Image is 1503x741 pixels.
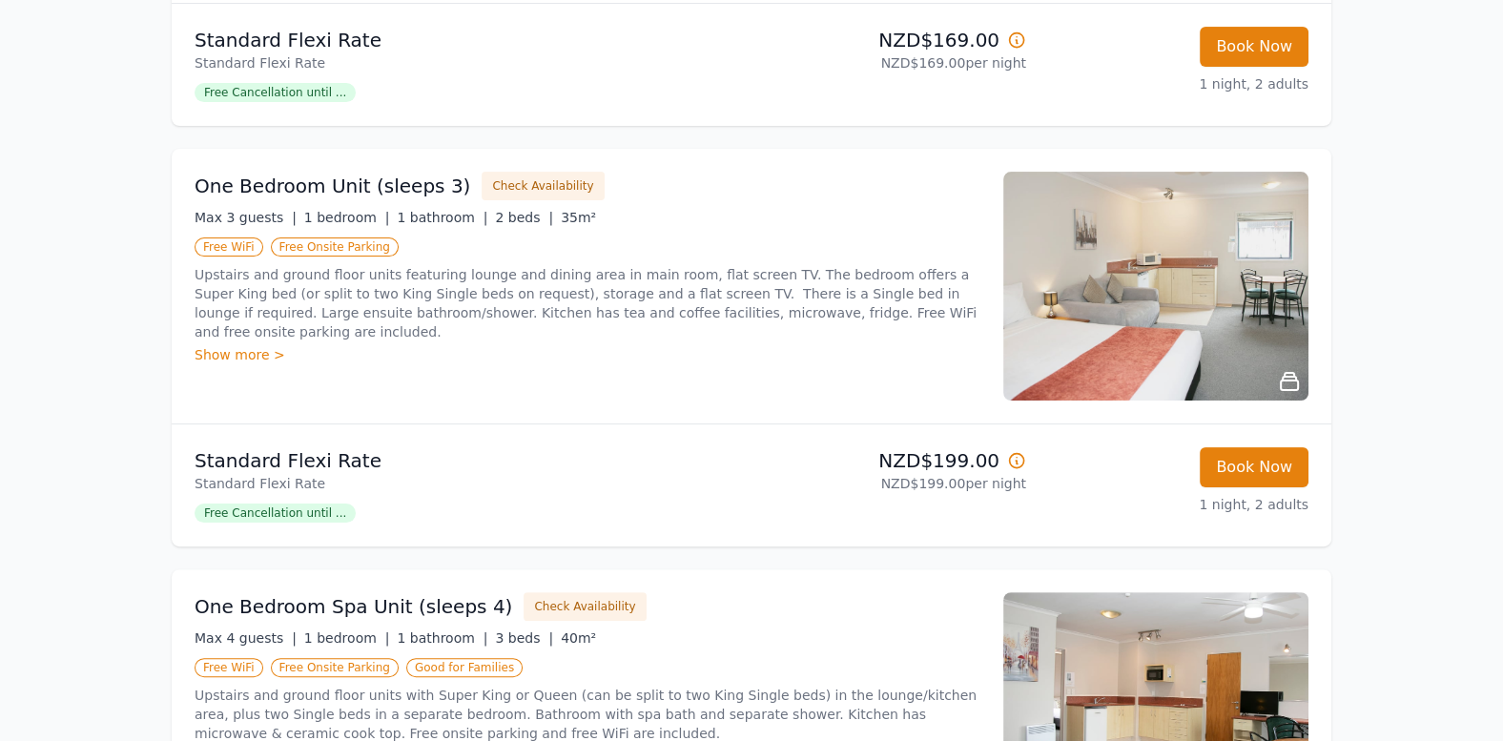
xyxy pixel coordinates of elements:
span: 1 bathroom | [397,630,487,646]
h3: One Bedroom Spa Unit (sleeps 4) [195,593,512,620]
span: Free Onsite Parking [271,658,399,677]
span: 2 beds | [495,210,553,225]
span: Max 3 guests | [195,210,297,225]
p: Standard Flexi Rate [195,447,744,474]
p: 1 night, 2 adults [1041,495,1308,514]
p: Upstairs and ground floor units featuring lounge and dining area in main room, flat screen TV. Th... [195,265,980,341]
h3: One Bedroom Unit (sleeps 3) [195,173,470,199]
p: NZD$169.00 [759,27,1026,53]
button: Book Now [1200,27,1308,67]
p: NZD$199.00 per night [759,474,1026,493]
span: 1 bedroom | [304,210,390,225]
p: 1 night, 2 adults [1041,74,1308,93]
p: Standard Flexi Rate [195,27,744,53]
span: 1 bedroom | [304,630,390,646]
span: Good for Families [406,658,523,677]
span: 35m² [561,210,596,225]
p: NZD$169.00 per night [759,53,1026,72]
p: Standard Flexi Rate [195,53,744,72]
span: 3 beds | [495,630,553,646]
p: NZD$199.00 [759,447,1026,474]
button: Book Now [1200,447,1308,487]
span: Max 4 guests | [195,630,297,646]
span: Free Onsite Parking [271,237,399,257]
p: Standard Flexi Rate [195,474,744,493]
span: Free Cancellation until ... [195,504,356,523]
div: Show more > [195,345,980,364]
span: Free WiFi [195,237,263,257]
span: Free WiFi [195,658,263,677]
span: 1 bathroom | [397,210,487,225]
span: 40m² [561,630,596,646]
button: Check Availability [482,172,604,200]
button: Check Availability [524,592,646,621]
span: Free Cancellation until ... [195,83,356,102]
